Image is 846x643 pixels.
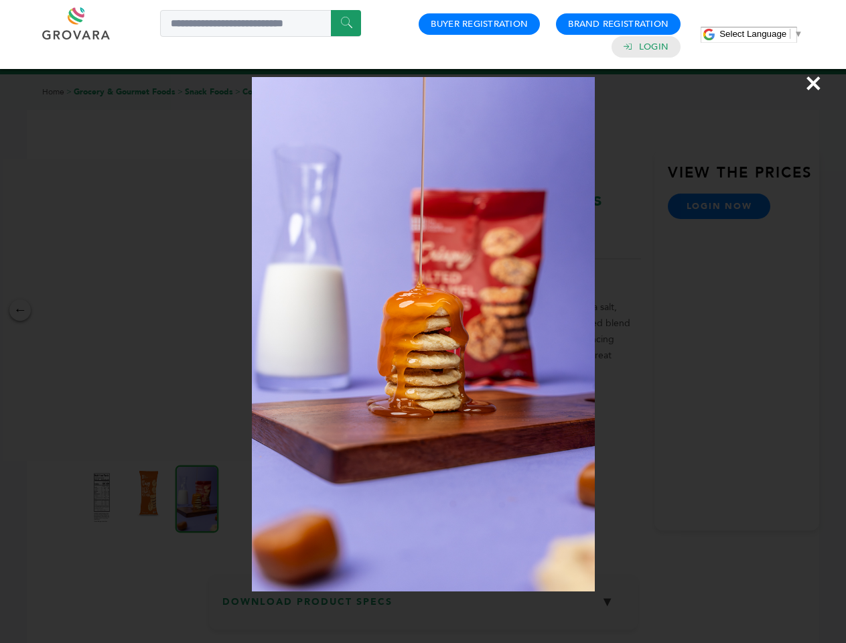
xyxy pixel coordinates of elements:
a: Brand Registration [568,18,668,30]
span: Select Language [719,29,786,39]
a: Buyer Registration [431,18,528,30]
span: × [804,64,823,102]
span: ▼ [794,29,802,39]
img: Image Preview [252,77,595,591]
input: Search a product or brand... [160,10,361,37]
a: Select Language​ [719,29,802,39]
a: Login [639,41,668,53]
